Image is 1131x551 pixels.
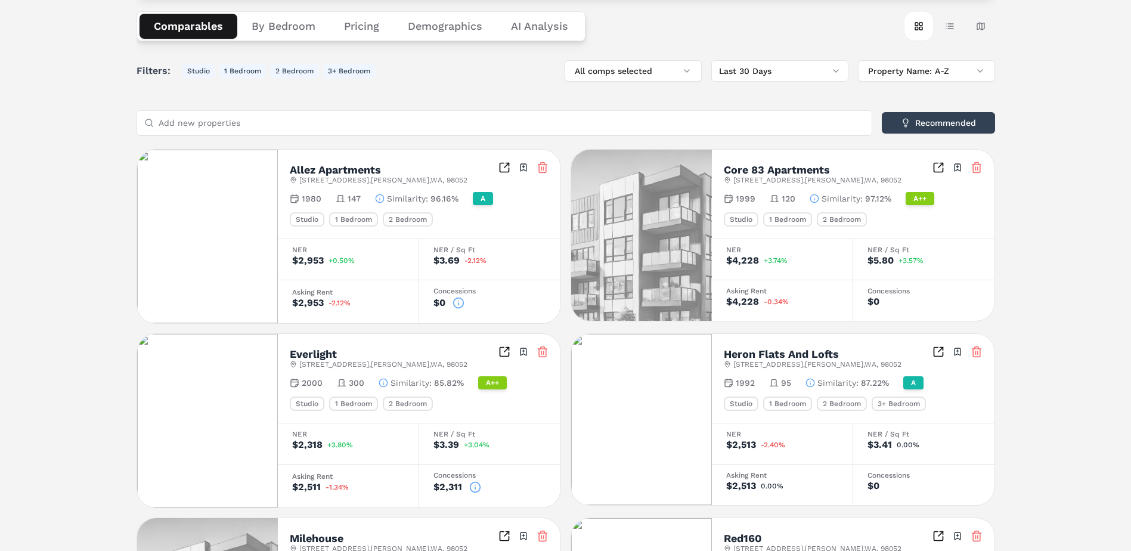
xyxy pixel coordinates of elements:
[817,377,859,389] span: Similarity :
[498,346,510,358] a: Inspect Comparables
[299,175,467,185] span: [STREET_ADDRESS] , [PERSON_NAME] , WA , 98052
[932,162,944,174] a: Inspect Comparables
[736,193,755,205] span: 1999
[906,192,934,205] div: A++
[763,212,812,227] div: 1 Bedroom
[326,484,349,491] span: -1.34%
[903,376,924,389] div: A
[391,377,432,389] span: Similarity :
[292,246,404,253] div: NER
[726,481,756,491] div: $2,513
[137,64,178,78] span: Filters:
[498,530,510,542] a: Inspect Comparables
[867,256,894,265] div: $5.80
[764,257,788,264] span: +3.74%
[724,212,758,227] div: Studio
[302,377,323,389] span: 2000
[867,246,980,253] div: NER / Sq Ft
[299,360,467,369] span: [STREET_ADDRESS] , [PERSON_NAME] , WA , 98052
[327,441,353,448] span: +3.80%
[861,377,889,389] span: 87.22%
[290,397,324,411] div: Studio
[726,431,838,438] div: NER
[733,175,901,185] span: [STREET_ADDRESS] , [PERSON_NAME] , WA , 98052
[763,397,812,411] div: 1 Bedroom
[478,376,507,389] div: A++
[898,257,924,264] span: +3.57%
[292,289,404,296] div: Asking Rent
[349,377,364,389] span: 300
[219,64,266,78] button: 1 Bedroom
[726,256,759,265] div: $4,228
[433,256,460,265] div: $3.69
[932,530,944,542] a: Inspect Comparables
[292,298,324,308] div: $2,953
[817,212,867,227] div: 2 Bedroom
[292,440,323,450] div: $2,318
[329,257,355,264] span: +0.50%
[724,349,839,360] h2: Heron Flats And Lofts
[387,193,428,205] span: Similarity :
[430,193,458,205] span: 96.16%
[433,246,546,253] div: NER / Sq Ft
[897,441,919,448] span: 0.00%
[433,298,445,308] div: $0
[726,287,838,295] div: Asking Rent
[329,299,351,307] span: -2.12%
[292,256,324,265] div: $2,953
[764,298,789,305] span: -0.34%
[290,533,343,544] h2: Milehouse
[726,246,838,253] div: NER
[434,377,464,389] span: 85.82%
[817,397,867,411] div: 2 Bedroom
[292,431,404,438] div: NER
[182,64,215,78] button: Studio
[329,212,378,227] div: 1 Bedroom
[761,482,783,490] span: 0.00%
[292,473,404,480] div: Asking Rent
[867,297,879,307] div: $0
[724,397,758,411] div: Studio
[464,441,489,448] span: +3.04%
[724,533,762,544] h2: Red160
[726,297,759,307] div: $4,228
[383,397,433,411] div: 2 Bedroom
[867,287,980,295] div: Concessions
[736,377,755,389] span: 1992
[882,112,995,134] button: Recommended
[433,287,546,295] div: Concessions
[290,349,337,360] h2: Everlight
[290,165,381,175] h2: Allez Apartments
[323,64,375,78] button: 3+ Bedroom
[464,257,487,264] span: -2.12%
[782,193,795,205] span: 120
[865,193,891,205] span: 97.12%
[473,192,493,205] div: A
[498,162,510,174] a: Inspect Comparables
[140,14,237,39] button: Comparables
[433,440,459,450] div: $3.39
[271,64,318,78] button: 2 Bedroom
[932,346,944,358] a: Inspect Comparables
[348,193,361,205] span: 147
[159,111,864,135] input: Add new properties
[822,193,863,205] span: Similarity :
[329,397,378,411] div: 1 Bedroom
[565,60,702,82] button: All comps selected
[867,431,980,438] div: NER / Sq Ft
[237,14,330,39] button: By Bedroom
[872,397,926,411] div: 3+ Bedroom
[290,212,324,227] div: Studio
[867,472,980,479] div: Concessions
[302,193,321,205] span: 1980
[433,482,462,492] div: $2,311
[726,472,838,479] div: Asking Rent
[733,360,901,369] span: [STREET_ADDRESS] , [PERSON_NAME] , WA , 98052
[497,14,582,39] button: AI Analysis
[433,431,546,438] div: NER / Sq Ft
[726,440,756,450] div: $2,513
[761,441,785,448] span: -2.40%
[867,481,879,491] div: $0
[867,440,892,450] div: $3.41
[781,377,791,389] span: 95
